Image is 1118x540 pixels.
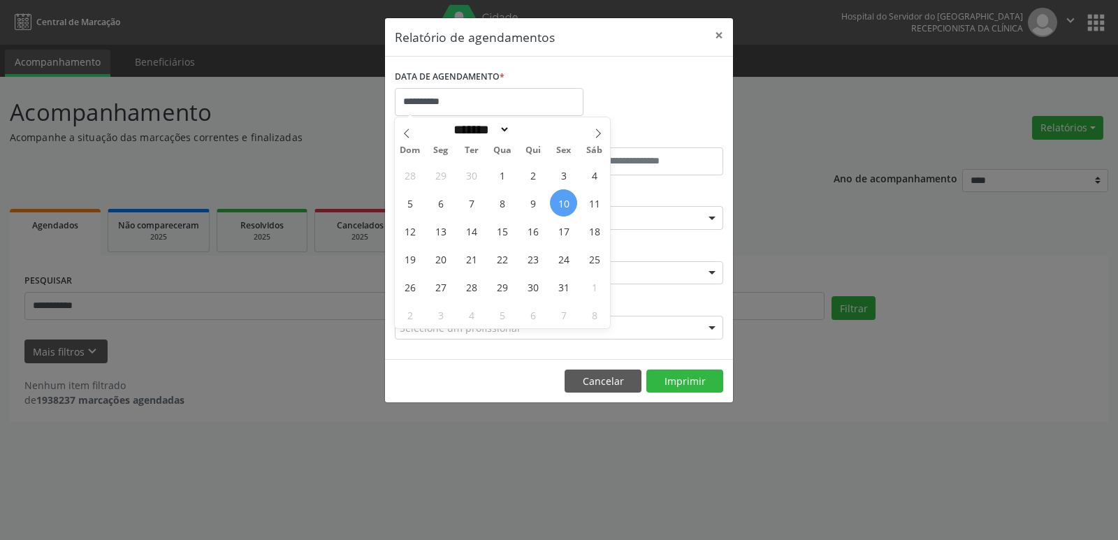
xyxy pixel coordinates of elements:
span: Outubro 17, 2025 [550,217,577,245]
span: Novembro 2, 2025 [396,301,423,328]
span: Novembro 8, 2025 [581,301,608,328]
span: Sex [549,146,579,155]
span: Outubro 10, 2025 [550,189,577,217]
span: Outubro 7, 2025 [458,189,485,217]
span: Outubro 8, 2025 [488,189,516,217]
span: Novembro 7, 2025 [550,301,577,328]
span: Outubro 9, 2025 [519,189,546,217]
span: Outubro 4, 2025 [581,161,608,189]
span: Outubro 28, 2025 [458,273,485,300]
span: Outubro 27, 2025 [427,273,454,300]
button: Imprimir [646,370,723,393]
span: Setembro 30, 2025 [458,161,485,189]
span: Ter [456,146,487,155]
span: Novembro 1, 2025 [581,273,608,300]
input: Year [510,122,556,137]
span: Outubro 30, 2025 [519,273,546,300]
span: Selecione um profissional [400,321,520,335]
select: Month [449,122,510,137]
span: Outubro 26, 2025 [396,273,423,300]
span: Outubro 11, 2025 [581,189,608,217]
span: Outubro 29, 2025 [488,273,516,300]
span: Dom [395,146,426,155]
span: Outubro 5, 2025 [396,189,423,217]
span: Outubro 23, 2025 [519,245,546,272]
label: DATA DE AGENDAMENTO [395,66,504,88]
span: Outubro 2, 2025 [519,161,546,189]
span: Outubro 18, 2025 [581,217,608,245]
span: Outubro 15, 2025 [488,217,516,245]
span: Outubro 12, 2025 [396,217,423,245]
span: Outubro 22, 2025 [488,245,516,272]
span: Outubro 24, 2025 [550,245,577,272]
span: Outubro 20, 2025 [427,245,454,272]
span: Outubro 6, 2025 [427,189,454,217]
span: Novembro 4, 2025 [458,301,485,328]
button: Close [705,18,733,52]
span: Novembro 5, 2025 [488,301,516,328]
span: Qua [487,146,518,155]
span: Outubro 3, 2025 [550,161,577,189]
label: ATÉ [562,126,723,147]
span: Setembro 28, 2025 [396,161,423,189]
span: Outubro 31, 2025 [550,273,577,300]
span: Novembro 3, 2025 [427,301,454,328]
span: Sáb [579,146,610,155]
span: Outubro 14, 2025 [458,217,485,245]
span: Outubro 19, 2025 [396,245,423,272]
h5: Relatório de agendamentos [395,28,555,46]
span: Outubro 13, 2025 [427,217,454,245]
button: Cancelar [565,370,641,393]
span: Outubro 1, 2025 [488,161,516,189]
span: Outubro 25, 2025 [581,245,608,272]
span: Setembro 29, 2025 [427,161,454,189]
span: Outubro 21, 2025 [458,245,485,272]
span: Novembro 6, 2025 [519,301,546,328]
span: Qui [518,146,549,155]
span: Seg [426,146,456,155]
span: Outubro 16, 2025 [519,217,546,245]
